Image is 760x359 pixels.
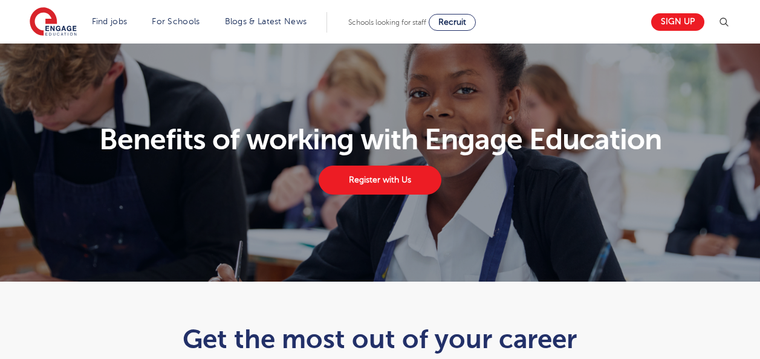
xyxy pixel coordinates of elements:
[152,17,200,26] a: For Schools
[83,324,677,354] h1: Get the most out of your career
[429,14,476,31] a: Recruit
[30,7,77,37] img: Engage Education
[22,125,738,154] h1: Benefits of working with Engage Education
[92,17,128,26] a: Find jobs
[438,18,466,27] span: Recruit
[348,18,426,27] span: Schools looking for staff
[225,17,307,26] a: Blogs & Latest News
[319,166,441,195] a: Register with Us
[651,13,704,31] a: Sign up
